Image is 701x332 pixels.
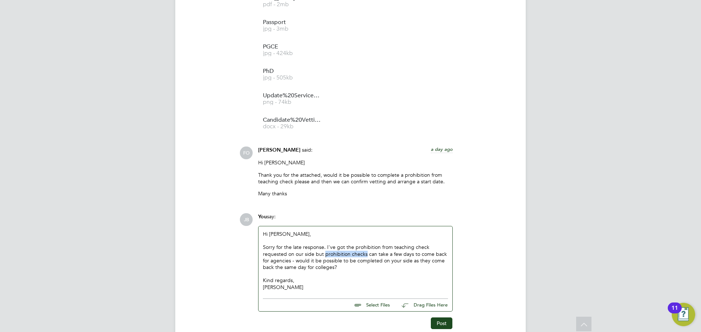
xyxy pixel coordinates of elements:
button: Open Resource Center, 11 new notifications [672,303,695,326]
button: Drag Files Here [396,298,448,313]
span: You [258,214,267,220]
span: jpg - 505kb [263,75,321,81]
span: jpg - 424kb [263,51,321,56]
span: png - 74kb [263,99,321,105]
div: Kind regards, [263,277,448,284]
span: PGCE [263,44,321,50]
a: Candidate%20Vetting%20Form%20-%20Abdul%20Badran docx - 29kb [263,117,321,129]
span: Update%20Service%20Check%20Abdul%20Badran [263,93,321,98]
span: docx - 29kb [263,124,321,129]
div: Hi [PERSON_NAME], [263,231,448,290]
span: a day ago [431,146,453,152]
div: say: [258,213,453,226]
span: PhD [263,69,321,74]
div: Sorry for the late response. I've got the prohibition from teaching check requested on our side b... [263,244,448,270]
button: Post [431,317,452,329]
span: pdf - 2mb [263,2,321,7]
a: PhD jpg - 505kb [263,69,321,81]
span: said: [302,147,313,153]
span: jpg - 3mb [263,26,321,32]
a: Passport jpg - 3mb [263,20,321,32]
p: Thank you for the attached, would it be possible to complete a prohibition from teaching check pl... [258,172,453,185]
a: Update%20Service%20Check%20Abdul%20Badran png - 74kb [263,93,321,105]
span: JB [240,213,253,226]
span: Candidate%20Vetting%20Form%20-%20Abdul%20Badran [263,117,321,123]
span: FO [240,147,253,159]
span: [PERSON_NAME] [258,147,300,153]
span: Passport [263,20,321,25]
div: 11 [671,308,678,317]
a: PGCE jpg - 424kb [263,44,321,56]
div: [PERSON_NAME] [263,284,448,290]
p: Many thanks [258,190,453,197]
p: Hi [PERSON_NAME] [258,159,453,166]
